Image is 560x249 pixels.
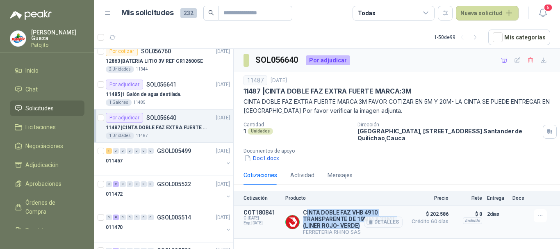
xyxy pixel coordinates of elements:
p: CINTA DOBLE FAZ EXTRA FUERTE MARCA:3M FAVOR COTIZAR EN 5M Y 20M- LA CINTA SE PUEDE ENTREGAR EN [G... [244,97,550,115]
h1: Mis solicitudes [121,7,174,19]
div: 8 [113,215,119,220]
a: Remisiones [10,223,84,238]
div: 1 Unidades [106,132,134,139]
div: 0 [106,181,112,187]
span: 5 [544,4,553,11]
div: 0 [141,215,147,220]
button: Nueva solicitud [456,6,519,21]
span: $ 202.586 [407,209,448,219]
p: 11487 | CINTA DOBLE FAZ EXTRA FUERTE MARCA:3M [244,87,412,96]
div: 0 [134,148,140,154]
div: 0 [120,215,126,220]
div: Mensajes [328,171,353,180]
img: Logo peakr [10,10,52,20]
div: 0 [127,215,133,220]
div: 0 [134,181,140,187]
span: Órdenes de Compra [25,198,77,216]
div: Todas [358,9,375,18]
a: Negociaciones [10,138,84,154]
span: Negociaciones [25,142,63,151]
div: Por adjudicar [306,55,350,65]
p: GSOL005499 [157,148,191,154]
button: Mís categorías [488,30,550,45]
p: $ 0 [453,209,482,219]
a: Por adjudicarSOL056641[DATE] 11485 |1 Galón de agua destilada.1 Galones11485 [94,76,233,110]
div: Por cotizar [106,46,138,56]
p: [DATE] [216,48,230,55]
button: Doc1.docx [244,154,280,162]
div: 1 [106,148,112,154]
p: 011472 [106,190,123,198]
span: Inicio [25,66,39,75]
a: Licitaciones [10,119,84,135]
p: SOL056641 [146,82,176,87]
a: Solicitudes [10,101,84,116]
p: [DATE] [216,81,230,89]
p: GSOL005522 [157,181,191,187]
a: Órdenes de Compra [10,195,84,219]
p: [DATE] [216,147,230,155]
a: Aprobaciones [10,176,84,192]
p: SOL056760 [141,48,171,54]
div: Cotizaciones [244,171,277,180]
span: Solicitudes [25,104,54,113]
img: Company Logo [286,215,299,229]
p: Cantidad [244,122,351,128]
div: 0 [106,215,112,220]
div: 0 [120,148,126,154]
div: Por adjudicar [106,80,143,89]
div: 11487 [244,75,267,85]
p: 12863 | BATERIA LITIO 3V REF CR12600SE [106,57,203,65]
div: 0 [148,148,154,154]
div: 1 Galones [106,99,132,106]
span: 232 [180,8,197,18]
p: Precio [407,195,448,201]
div: 0 [141,148,147,154]
div: 1 - 50 de 99 [434,31,482,44]
img: Company Logo [10,31,26,46]
div: 0 [148,181,154,187]
p: [GEOGRAPHIC_DATA], [STREET_ADDRESS] Santander de Quilichao , Cauca [357,128,540,142]
p: 11487 | CINTA DOBLE FAZ EXTRA FUERTE MARCA:3M [106,124,208,132]
h3: SOL056640 [255,54,299,66]
p: [DATE] [271,77,287,85]
div: 2 [113,181,119,187]
p: GSOL005514 [157,215,191,220]
p: Flete [453,195,482,201]
span: search [208,10,214,16]
p: [DATE] [216,214,230,222]
button: Detalles [364,217,403,228]
p: [DATE] [216,114,230,122]
span: Chat [25,85,38,94]
a: Chat [10,82,84,97]
p: CINTA DOBLE FAZ VHB 4910 TRANSPARENTE DE 19MM X 33MT (LINER ROJO- VERDE) [303,209,403,229]
p: 011457 [106,157,123,165]
p: 11485 | 1 Galón de agua destilada. [106,91,182,98]
div: 0 [148,215,154,220]
a: 0 8 0 0 0 0 0 GSOL005514[DATE] 011470 [106,212,232,239]
p: Documentos de apoyo [244,148,557,154]
div: 0 [113,148,119,154]
p: COT180841 [244,209,280,216]
a: Por adjudicarSOL056640[DATE] 11487 |CINTA DOBLE FAZ EXTRA FUERTE MARCA:3M1 Unidades11487 [94,110,233,143]
p: 11487 [136,132,148,139]
div: 0 [127,181,133,187]
div: Unidades [248,128,273,135]
a: 1 0 0 0 0 0 0 GSOL005499[DATE] 011457 [106,146,232,172]
span: C: [DATE] [244,216,280,221]
p: [PERSON_NAME] Guaza [31,30,84,41]
p: Docs [512,195,529,201]
div: 0 [127,148,133,154]
div: Por adjudicar [106,113,143,123]
p: Dirección [357,122,540,128]
span: Exp: [DATE] [244,221,280,226]
span: Remisiones [25,226,56,235]
button: 5 [535,6,550,21]
p: SOL056640 [146,115,176,121]
p: Producto [285,195,403,201]
p: [DATE] [216,180,230,188]
p: Cotización [244,195,280,201]
p: 011470 [106,224,123,231]
p: 2 días [487,209,508,219]
span: Adjudicación [25,160,59,169]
